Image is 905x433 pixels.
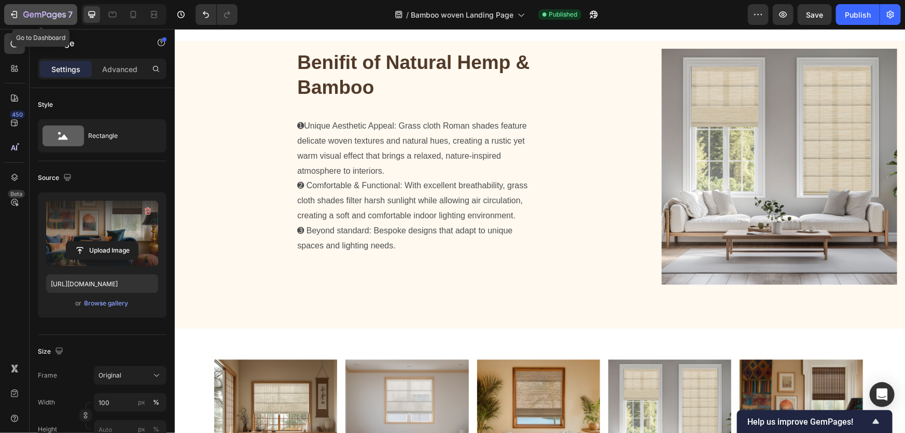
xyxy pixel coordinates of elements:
[747,417,870,427] span: Help us improve GemPages!
[38,345,65,359] div: Size
[38,371,57,380] label: Frame
[406,9,409,20] span: /
[196,4,238,25] div: Undo/Redo
[51,64,80,75] p: Settings
[836,4,880,25] button: Publish
[135,396,148,409] button: %
[175,29,905,433] iframe: Design area
[76,297,82,310] span: or
[99,371,121,380] span: Original
[747,415,882,428] button: Show survey - Help us improve GemPages!
[806,10,824,19] span: Save
[102,64,137,75] p: Advanced
[94,393,166,412] input: px%
[66,241,138,260] button: Upload Image
[549,10,577,19] span: Published
[153,398,159,407] div: %
[845,9,871,20] div: Publish
[85,299,129,308] div: Browse gallery
[94,366,166,385] button: Original
[10,110,25,119] div: 450
[50,37,138,49] p: Image
[870,382,895,407] div: Open Intercom Messenger
[88,124,151,148] div: Rectangle
[38,398,55,407] label: Width
[411,9,513,20] span: Bamboo woven Landing Page
[798,4,832,25] button: Save
[4,4,77,25] button: 7
[8,190,25,198] div: Beta
[138,398,145,407] div: px
[84,298,129,309] button: Browse gallery
[38,100,53,109] div: Style
[68,8,73,21] p: 7
[150,396,162,409] button: px
[46,274,158,293] input: https://example.com/image.jpg
[38,171,74,185] div: Source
